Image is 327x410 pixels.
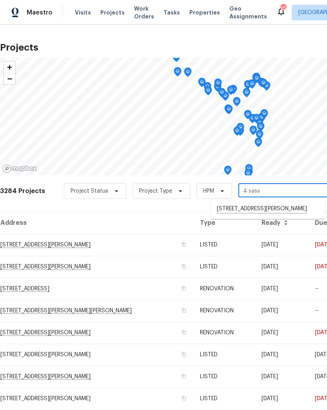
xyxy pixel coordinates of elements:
div: Map marker [258,78,265,90]
a: Mapbox homepage [2,164,37,173]
div: Map marker [260,78,267,91]
div: Map marker [253,74,261,86]
div: Map marker [254,138,262,150]
td: [DATE] [255,388,309,410]
td: RENOVATION [194,322,255,344]
td: LISTED [194,366,255,388]
div: Map marker [229,85,237,97]
div: Map marker [233,97,241,109]
div: Map marker [204,86,212,98]
div: 10 [280,5,286,13]
span: Project Status [71,187,108,195]
div: Map marker [224,104,232,117]
span: Projects [100,9,125,16]
div: Map marker [253,114,260,126]
div: Map marker [174,67,182,79]
span: Visits [75,9,91,16]
div: Map marker [225,105,233,117]
div: Map marker [245,164,253,176]
button: Zoom out [4,73,15,84]
div: Map marker [252,73,260,86]
span: Project Type [139,187,172,195]
div: Map marker [260,109,268,121]
button: Zoom in [4,62,15,73]
button: Copy Address [180,373,187,380]
button: Copy Address [180,395,187,402]
td: [DATE] [255,234,309,256]
button: Copy Address [180,307,187,314]
th: Ready [255,212,309,234]
span: Tasks [163,10,180,15]
div: Map marker [236,123,244,135]
div: Map marker [248,79,256,91]
td: RENOVATION [194,278,255,300]
td: [DATE] [255,300,309,322]
span: Geo Assignments [229,5,267,20]
div: Map marker [184,67,192,80]
button: Copy Address [180,241,187,248]
div: Map marker [244,169,252,181]
button: Copy Address [180,263,187,270]
button: Copy Address [180,285,187,292]
div: Map marker [256,130,263,142]
div: Map marker [253,73,260,85]
div: Map marker [244,80,252,92]
td: [DATE] [255,256,309,278]
td: [DATE] [255,278,309,300]
td: LISTED [194,388,255,410]
td: [DATE] [255,366,309,388]
button: Copy Address [180,351,187,358]
td: LISTED [194,234,255,256]
div: Map marker [214,82,222,95]
div: Map marker [257,122,265,134]
span: Maestro [27,9,53,16]
span: HPM [203,187,214,195]
div: Map marker [243,88,251,100]
div: Map marker [233,126,241,138]
th: Type [194,212,255,234]
div: Map marker [218,88,226,100]
div: Map marker [224,166,232,178]
td: LISTED [194,344,255,366]
td: [DATE] [255,344,309,366]
div: Map marker [244,110,252,122]
span: Work Orders [134,5,154,20]
div: Map marker [173,53,180,65]
div: Map marker [198,78,206,90]
td: [DATE] [255,322,309,344]
div: Map marker [249,126,257,138]
div: Map marker [203,82,211,94]
div: Map marker [214,78,222,91]
td: LISTED [194,256,255,278]
button: Copy Address [180,329,187,336]
div: Map marker [258,113,266,125]
div: Map marker [227,86,235,98]
td: RENOVATION [194,300,255,322]
span: Properties [189,9,220,16]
